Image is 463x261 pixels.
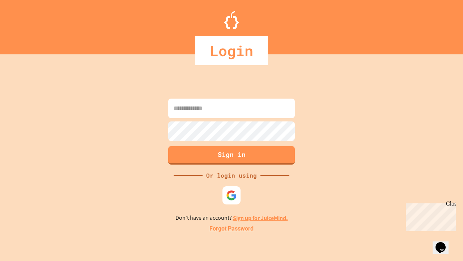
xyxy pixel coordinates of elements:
a: Sign up for JuiceMind. [233,214,288,222]
div: Login [195,36,268,65]
p: Don't have an account? [175,214,288,223]
img: Logo.svg [224,11,239,29]
a: Forgot Password [209,224,254,233]
div: Chat with us now!Close [3,3,50,46]
iframe: chat widget [403,200,456,231]
div: Or login using [203,171,260,180]
iframe: chat widget [433,232,456,254]
img: google-icon.svg [226,190,237,201]
button: Sign in [168,146,295,165]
